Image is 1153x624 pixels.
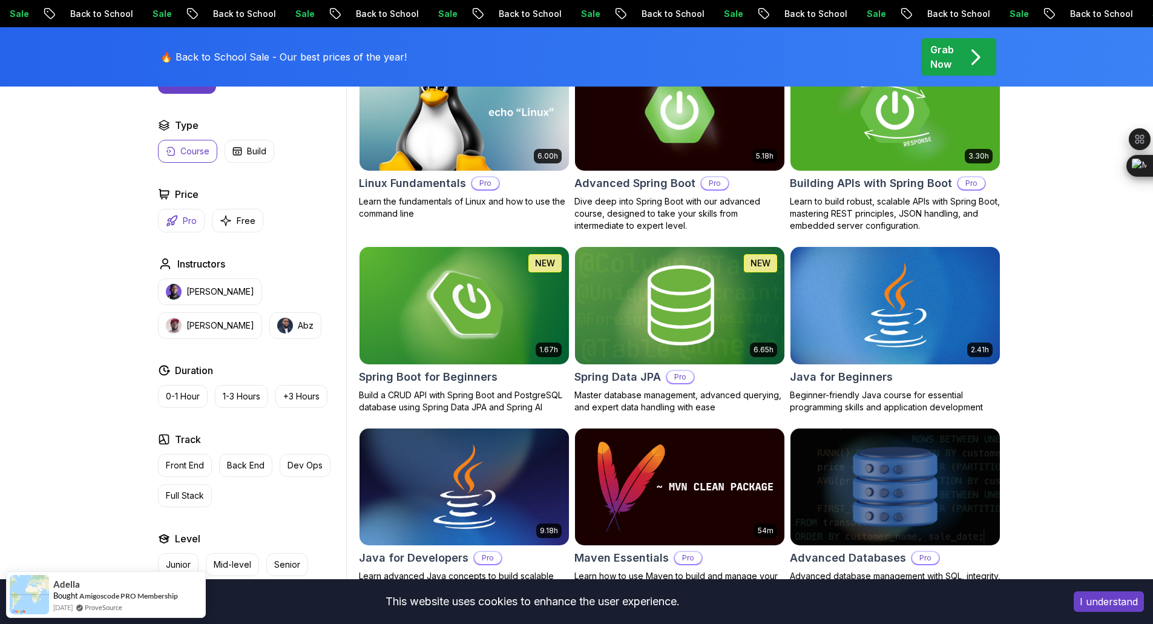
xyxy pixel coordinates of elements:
[359,550,468,567] h2: Java for Developers
[537,151,558,161] p: 6.00h
[158,484,212,507] button: Full Stack
[575,429,784,546] img: Maven Essentials card
[166,490,204,502] p: Full Stack
[359,389,570,413] p: Build a CRUD API with Spring Boot and PostgreSQL database using Spring Data JPA and Spring AI
[237,215,255,227] p: Free
[183,215,197,227] p: Pro
[166,459,204,471] p: Front End
[540,526,558,536] p: 9.18h
[574,195,785,232] p: Dive deep into Spring Boot with our advanced course, designed to take your skills from intermedia...
[212,209,263,232] button: Free
[53,591,78,600] span: Bought
[574,53,785,232] a: Advanced Spring Boot card5.18hAdvanced Spring BootProDive deep into Spring Boot with our advanced...
[166,318,182,333] img: instructor img
[274,559,300,571] p: Senior
[475,552,501,564] p: Pro
[206,553,259,576] button: Mid-level
[756,151,774,161] p: 5.18h
[158,454,212,477] button: Front End
[283,390,320,402] p: +3 Hours
[971,345,989,355] p: 2.41h
[790,53,1000,171] img: Building APIs with Spring Boot card
[269,312,321,339] button: instructor imgAbz
[628,8,711,20] p: Back to School
[158,209,205,232] button: Pro
[472,177,499,189] p: Pro
[574,570,785,594] p: Learn how to use Maven to build and manage your Java projects
[175,531,200,546] h2: Level
[996,8,1035,20] p: Sale
[343,8,425,20] p: Back to School
[215,385,268,408] button: 1-3 Hours
[790,247,1000,364] img: Java for Beginners card
[57,8,139,20] p: Back to School
[535,257,555,269] p: NEW
[280,454,330,477] button: Dev Ops
[675,552,701,564] p: Pro
[425,8,464,20] p: Sale
[158,278,262,305] button: instructor img[PERSON_NAME]
[751,257,770,269] p: NEW
[200,8,282,20] p: Back to School
[85,602,122,613] a: ProveSource
[360,53,569,171] img: Linux Fundamentals card
[701,177,728,189] p: Pro
[175,363,213,378] h2: Duration
[1074,591,1144,612] button: Accept cookies
[10,575,49,614] img: provesource social proof notification image
[711,8,749,20] p: Sale
[790,428,1000,595] a: Advanced Databases cardAdvanced DatabasesProAdvanced database management with SQL, integrity, and...
[790,195,1000,232] p: Learn to build robust, scalable APIs with Spring Boot, mastering REST principles, JSON handling, ...
[853,8,892,20] p: Sale
[79,591,178,601] a: Amigoscode PRO Membership
[485,8,568,20] p: Back to School
[539,345,558,355] p: 1.67h
[359,428,570,595] a: Java for Developers card9.18hJava for DevelopersProLearn advanced Java concepts to build scalable...
[219,454,272,477] button: Back End
[359,246,570,413] a: Spring Boot for Beginners card1.67hNEWSpring Boot for BeginnersBuild a CRUD API with Spring Boot ...
[175,432,201,447] h2: Track
[574,369,661,386] h2: Spring Data JPA
[359,175,466,192] h2: Linux Fundamentals
[177,257,225,271] h2: Instructors
[790,550,906,567] h2: Advanced Databases
[247,145,266,157] p: Build
[282,8,321,20] p: Sale
[1057,8,1139,20] p: Back to School
[53,579,80,590] span: Adella
[912,552,939,564] p: Pro
[914,8,996,20] p: Back to School
[287,459,323,471] p: Dev Ops
[266,553,308,576] button: Senior
[359,53,570,220] a: Linux Fundamentals card6.00hLinux FundamentalsProLearn the fundamentals of Linux and how to use t...
[574,389,785,413] p: Master database management, advanced querying, and expert data handling with ease
[158,312,262,339] button: instructor img[PERSON_NAME]
[574,550,669,567] h2: Maven Essentials
[166,390,200,402] p: 0-1 Hour
[227,459,264,471] p: Back End
[223,390,260,402] p: 1-3 Hours
[275,385,327,408] button: +3 Hours
[958,177,985,189] p: Pro
[790,175,952,192] h2: Building APIs with Spring Boot
[186,286,254,298] p: [PERSON_NAME]
[790,429,1000,546] img: Advanced Databases card
[180,145,209,157] p: Course
[186,320,254,332] p: [PERSON_NAME]
[359,570,570,594] p: Learn advanced Java concepts to build scalable and maintainable applications.
[166,559,191,571] p: Junior
[225,140,274,163] button: Build
[574,246,785,413] a: Spring Data JPA card6.65hNEWSpring Data JPAProMaster database management, advanced querying, and ...
[667,371,694,383] p: Pro
[360,429,569,546] img: Java for Developers card
[160,50,407,64] p: 🔥 Back to School Sale - Our best prices of the year!
[790,53,1000,232] a: Building APIs with Spring Boot card3.30hBuilding APIs with Spring BootProLearn to build robust, s...
[277,318,293,333] img: instructor img
[175,187,199,202] h2: Price
[790,570,1000,594] p: Advanced database management with SQL, integrity, and practical applications
[771,8,853,20] p: Back to School
[575,53,784,171] img: Advanced Spring Boot card
[166,284,182,300] img: instructor img
[758,526,774,536] p: 54m
[790,246,1000,413] a: Java for Beginners card2.41hJava for BeginnersBeginner-friendly Java course for essential program...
